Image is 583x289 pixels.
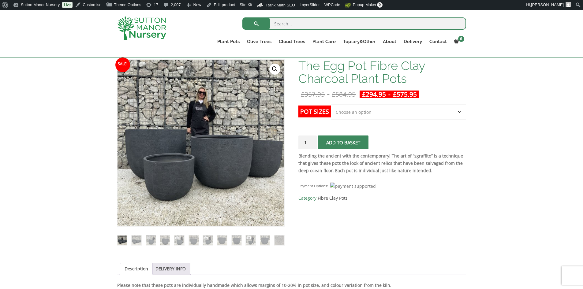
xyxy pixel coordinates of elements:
[115,57,130,72] span: Sale!
[301,90,305,98] span: £
[260,235,270,245] img: The Egg Pot Fibre Clay Charcoal Plant Pots - Image 11
[458,36,464,42] span: 6
[400,37,426,46] a: Delivery
[332,90,335,98] span: £
[118,235,127,245] img: The Egg Pot Fibre Clay Charcoal Plant Pots
[339,37,379,46] a: Topiary&Other
[240,2,252,7] span: Site Kit
[318,135,368,149] button: Add to basket
[298,106,331,117] label: Pot Sizes
[214,37,243,46] a: Plant Pots
[155,263,186,275] a: DELIVERY INFO
[232,235,241,245] img: The Egg Pot Fibre Clay Charcoal Plant Pots - Image 9
[377,2,383,8] span: 0
[362,90,366,98] span: £
[243,37,275,46] a: Olive Trees
[242,17,466,30] input: Search...
[269,64,280,75] a: View full-screen image gallery
[62,2,73,8] a: Live
[117,282,391,288] strong: Please note that these pots are individually handmade which allows margins of 10-20% in pot size,...
[450,37,466,46] a: 6
[301,90,325,98] bdi: 357.95
[298,91,358,98] del: -
[125,263,148,275] a: Description
[379,37,400,46] a: About
[298,59,466,85] h1: The Egg Pot Fibre Clay Charcoal Plant Pots
[246,235,256,245] img: The Egg Pot Fibre Clay Charcoal Plant Pots - Image 10
[531,2,564,7] span: [PERSON_NAME]
[117,16,166,40] img: logo
[266,3,295,7] span: Rank Math SEO
[318,195,348,201] a: Fibre Clay Pots
[217,235,227,245] img: The Egg Pot Fibre Clay Charcoal Plant Pots - Image 8
[298,153,463,173] strong: Blending the ancient with the contemporary! The art of “sgraffito” is a technique that gives thes...
[393,90,417,98] bdi: 575.95
[146,235,156,245] img: The Egg Pot Fibre Clay Charcoal Plant Pots - Image 3
[160,235,170,245] img: The Egg Pot Fibre Clay Charcoal Plant Pots - Image 4
[360,91,419,98] ins: -
[309,37,339,46] a: Plant Care
[298,195,466,202] span: Category:
[132,235,141,245] img: The Egg Pot Fibre Clay Charcoal Plant Pots - Image 2
[298,183,328,188] small: Payment Options:
[393,90,397,98] span: £
[298,135,317,149] input: Product quantity
[332,90,356,98] bdi: 584.95
[275,235,284,245] img: The Egg Pot Fibre Clay Charcoal Plant Pots - Image 12
[203,235,213,245] img: The Egg Pot Fibre Clay Charcoal Plant Pots - Image 7
[426,37,450,46] a: Contact
[275,37,309,46] a: Cloud Trees
[330,183,376,190] img: payment supported
[174,235,184,245] img: The Egg Pot Fibre Clay Charcoal Plant Pots - Image 5
[362,90,386,98] bdi: 294.95
[189,235,199,245] img: The Egg Pot Fibre Clay Charcoal Plant Pots - Image 6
